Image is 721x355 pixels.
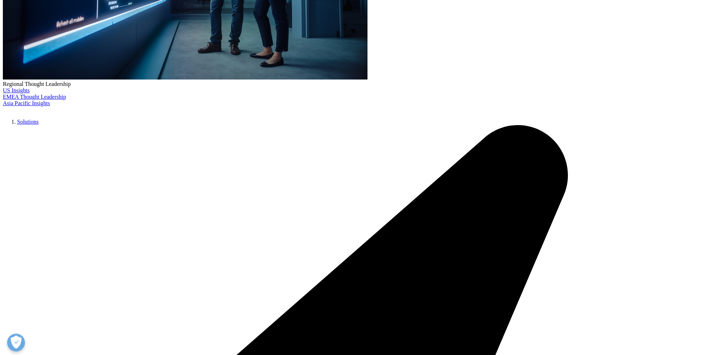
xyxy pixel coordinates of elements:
[3,100,50,106] a: Asia Pacific Insights
[3,87,30,93] a: US Insights
[3,94,66,100] a: EMEA Thought Leadership
[17,119,38,125] a: Solutions
[3,81,718,87] div: Regional Thought Leadership
[7,334,25,351] button: Präferenzen öffnen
